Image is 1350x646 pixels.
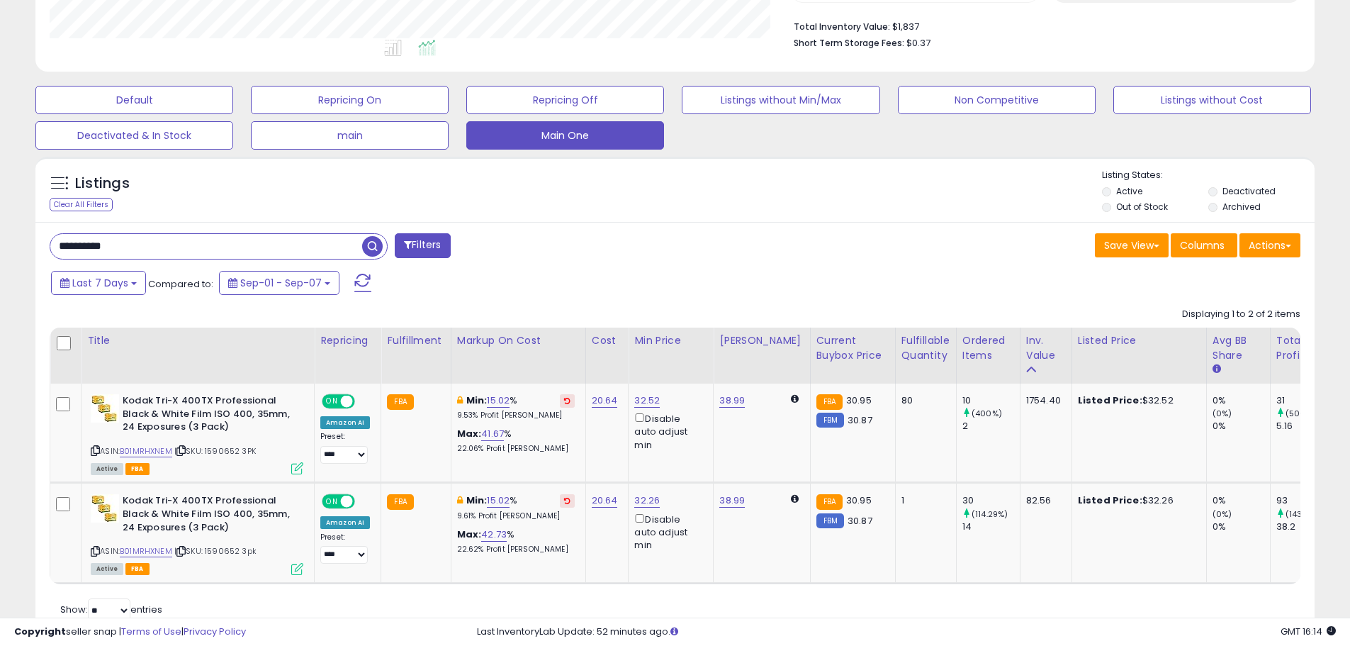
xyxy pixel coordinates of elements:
[14,625,66,638] strong: Copyright
[592,333,623,348] div: Cost
[477,625,1336,639] div: Last InventoryLab Update: 52 minutes ago.
[323,396,341,408] span: ON
[846,494,872,507] span: 30.95
[1026,494,1061,507] div: 82.56
[320,533,370,564] div: Preset:
[125,563,150,575] span: FBA
[51,271,146,295] button: Last 7 Days
[219,271,339,295] button: Sep-01 - Sep-07
[1281,625,1336,638] span: 2025-09-15 16:14 GMT
[457,494,575,520] div: %
[251,121,449,150] button: main
[901,494,945,507] div: 1
[1116,185,1142,197] label: Active
[592,394,618,408] a: 20.64
[962,520,1020,533] div: 14
[184,625,246,638] a: Privacy Policy
[1222,201,1261,213] label: Archived
[1276,494,1334,507] div: 93
[457,444,575,454] p: 22.06% Profit [PERSON_NAME]
[91,494,119,523] img: 51v-NunoIRL._SL40_.jpg
[1213,333,1264,363] div: Avg BB Share
[634,411,702,452] div: Disable auto adjust min
[466,86,664,114] button: Repricing Off
[353,396,376,408] span: OFF
[1286,408,1327,419] small: (500.78%)
[962,420,1020,433] div: 2
[972,408,1002,419] small: (400%)
[1171,233,1237,257] button: Columns
[901,333,950,363] div: Fulfillable Quantity
[1182,308,1300,321] div: Displaying 1 to 2 of 2 items
[1222,185,1276,197] label: Deactivated
[387,394,413,410] small: FBA
[816,413,844,428] small: FBM
[240,276,322,290] span: Sep-01 - Sep-07
[816,333,889,363] div: Current Buybox Price
[457,545,575,555] p: 22.62% Profit [PERSON_NAME]
[320,432,370,464] div: Preset:
[794,17,1290,34] li: $1,837
[91,463,123,475] span: All listings currently available for purchase on Amazon
[387,494,413,510] small: FBA
[395,233,450,258] button: Filters
[1276,394,1334,407] div: 31
[962,333,1014,363] div: Ordered Items
[457,511,575,521] p: 9.61% Profit [PERSON_NAME]
[457,428,575,454] div: %
[353,496,376,508] span: OFF
[72,276,128,290] span: Last 7 Days
[634,333,707,348] div: Min Price
[794,21,890,33] b: Total Inventory Value:
[457,394,575,421] div: %
[1213,508,1232,520] small: (0%)
[1078,394,1196,407] div: $32.52
[35,86,233,114] button: Default
[487,394,510,408] a: 15.02
[1213,420,1270,433] div: 0%
[592,494,618,508] a: 20.64
[457,427,482,440] b: Max:
[962,394,1020,407] div: 10
[123,394,295,438] b: Kodak Tri-X 400TX Professional Black & White Film ISO 400, 35mm, 24 Exposures (3 Pack)
[457,411,575,421] p: 9.53% Profit [PERSON_NAME]
[634,494,660,508] a: 32.26
[457,528,575,555] div: %
[323,496,341,508] span: ON
[1276,520,1334,533] div: 38.2
[251,86,449,114] button: Repricing On
[91,394,119,423] img: 51v-NunoIRL._SL40_.jpg
[123,494,295,538] b: Kodak Tri-X 400TX Professional Black & White Film ISO 400, 35mm, 24 Exposures (3 Pack)
[634,511,702,552] div: Disable auto adjust min
[634,394,660,408] a: 32.52
[1213,363,1221,376] small: Avg BB Share.
[320,516,370,529] div: Amazon AI
[816,513,844,528] small: FBM
[320,416,370,429] div: Amazon AI
[487,494,510,508] a: 15.02
[816,394,843,410] small: FBA
[466,394,488,407] b: Min:
[719,394,745,408] a: 38.99
[1180,238,1225,252] span: Columns
[901,394,945,407] div: 80
[148,277,213,291] span: Compared to:
[1102,169,1315,182] p: Listing States:
[481,528,507,542] a: 42.73
[1026,333,1066,363] div: Inv. value
[682,86,879,114] button: Listings without Min/Max
[1276,333,1328,363] div: Total Profit
[466,494,488,507] b: Min:
[848,514,872,528] span: 30.87
[91,494,303,573] div: ASIN:
[174,545,257,557] span: | SKU: 1590652 3pk
[1286,508,1324,520] small: (143.46%)
[91,563,123,575] span: All listings currently available for purchase on Amazon
[125,463,150,475] span: FBA
[174,445,256,457] span: | SKU: 1590652 3PK
[457,528,482,541] b: Max:
[816,494,843,510] small: FBA
[1095,233,1169,257] button: Save View
[962,494,1020,507] div: 30
[1213,408,1232,419] small: (0%)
